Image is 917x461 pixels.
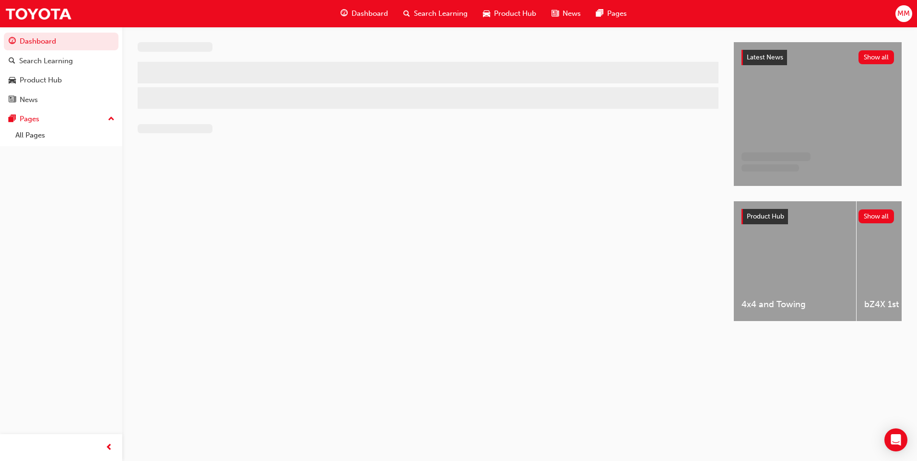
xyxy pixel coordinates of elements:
button: DashboardSearch LearningProduct HubNews [4,31,118,110]
span: search-icon [403,8,410,20]
span: pages-icon [596,8,603,20]
span: news-icon [552,8,559,20]
span: Product Hub [747,212,784,220]
a: Search Learning [4,52,118,70]
span: Dashboard [352,8,388,19]
span: Product Hub [494,8,536,19]
a: Product HubShow all [741,209,894,224]
div: Product Hub [20,75,62,86]
span: Pages [607,8,627,19]
a: guage-iconDashboard [333,4,396,23]
a: News [4,91,118,109]
span: Search Learning [414,8,468,19]
span: up-icon [108,113,115,126]
a: 4x4 and Towing [734,201,856,321]
span: guage-icon [9,37,16,46]
a: pages-iconPages [588,4,635,23]
span: search-icon [9,57,15,66]
button: Show all [858,50,894,64]
button: Pages [4,110,118,128]
span: car-icon [483,8,490,20]
span: guage-icon [341,8,348,20]
span: News [563,8,581,19]
span: pages-icon [9,115,16,124]
div: Pages [20,114,39,125]
div: Search Learning [19,56,73,67]
div: Open Intercom Messenger [884,428,907,451]
button: Show all [858,209,894,223]
a: search-iconSearch Learning [396,4,475,23]
div: News [20,94,38,105]
span: news-icon [9,96,16,104]
a: Latest NewsShow all [741,50,894,65]
a: All Pages [12,128,118,143]
span: prev-icon [106,442,113,454]
a: car-iconProduct Hub [475,4,544,23]
span: Latest News [747,53,783,61]
button: MM [895,5,912,22]
a: news-iconNews [544,4,588,23]
span: MM [897,8,910,19]
a: Product Hub [4,71,118,89]
a: Dashboard [4,33,118,50]
span: car-icon [9,76,16,85]
span: 4x4 and Towing [741,299,848,310]
img: Trak [5,3,72,24]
